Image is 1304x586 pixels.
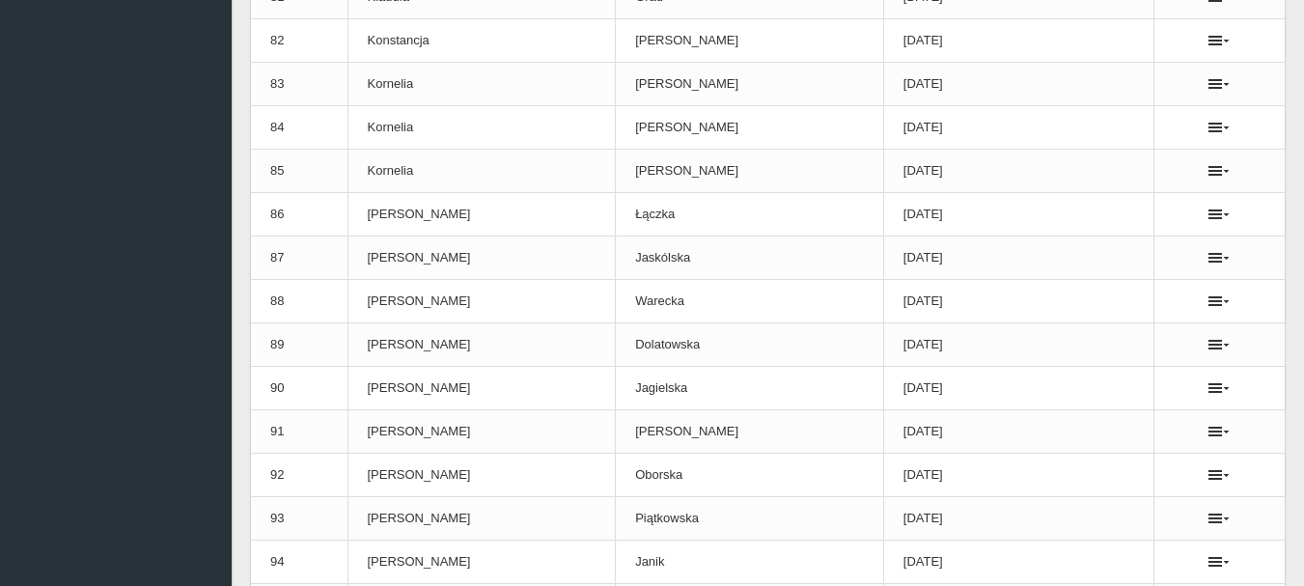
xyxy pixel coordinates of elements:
td: Jagielska [616,367,884,410]
td: 84 [251,106,347,150]
td: Kornelia [347,63,616,106]
td: [PERSON_NAME] [347,541,616,584]
td: [PERSON_NAME] [616,19,884,63]
td: 91 [251,410,347,454]
td: Kornelia [347,150,616,193]
td: 83 [251,63,347,106]
td: [DATE] [883,323,1153,367]
td: [PERSON_NAME] [616,63,884,106]
td: Oborska [616,454,884,497]
td: [PERSON_NAME] [347,454,616,497]
td: 87 [251,237,347,280]
td: [PERSON_NAME] [347,280,616,323]
td: [PERSON_NAME] [347,323,616,367]
td: [DATE] [883,150,1153,193]
td: [PERSON_NAME] [347,410,616,454]
td: 86 [251,193,347,237]
td: [DATE] [883,410,1153,454]
td: [DATE] [883,541,1153,584]
td: 90 [251,367,347,410]
td: [DATE] [883,106,1153,150]
td: [DATE] [883,280,1153,323]
td: [DATE] [883,193,1153,237]
td: 92 [251,454,347,497]
td: [PERSON_NAME] [347,367,616,410]
td: Piątkowska [616,497,884,541]
td: Łączka [616,193,884,237]
td: 94 [251,541,347,584]
td: [PERSON_NAME] [347,497,616,541]
td: [PERSON_NAME] [616,150,884,193]
td: 89 [251,323,347,367]
td: 88 [251,280,347,323]
td: [DATE] [883,237,1153,280]
td: 93 [251,497,347,541]
td: Konstancja [347,19,616,63]
td: Warecka [616,280,884,323]
td: [DATE] [883,63,1153,106]
td: 85 [251,150,347,193]
td: [PERSON_NAME] [616,410,884,454]
td: [DATE] [883,454,1153,497]
td: [PERSON_NAME] [347,193,616,237]
td: Kornelia [347,106,616,150]
td: [PERSON_NAME] [347,237,616,280]
td: Dolatowska [616,323,884,367]
td: [DATE] [883,19,1153,63]
td: 82 [251,19,347,63]
td: Janik [616,541,884,584]
td: [DATE] [883,497,1153,541]
td: [PERSON_NAME] [616,106,884,150]
td: Jaskólska [616,237,884,280]
td: [DATE] [883,367,1153,410]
